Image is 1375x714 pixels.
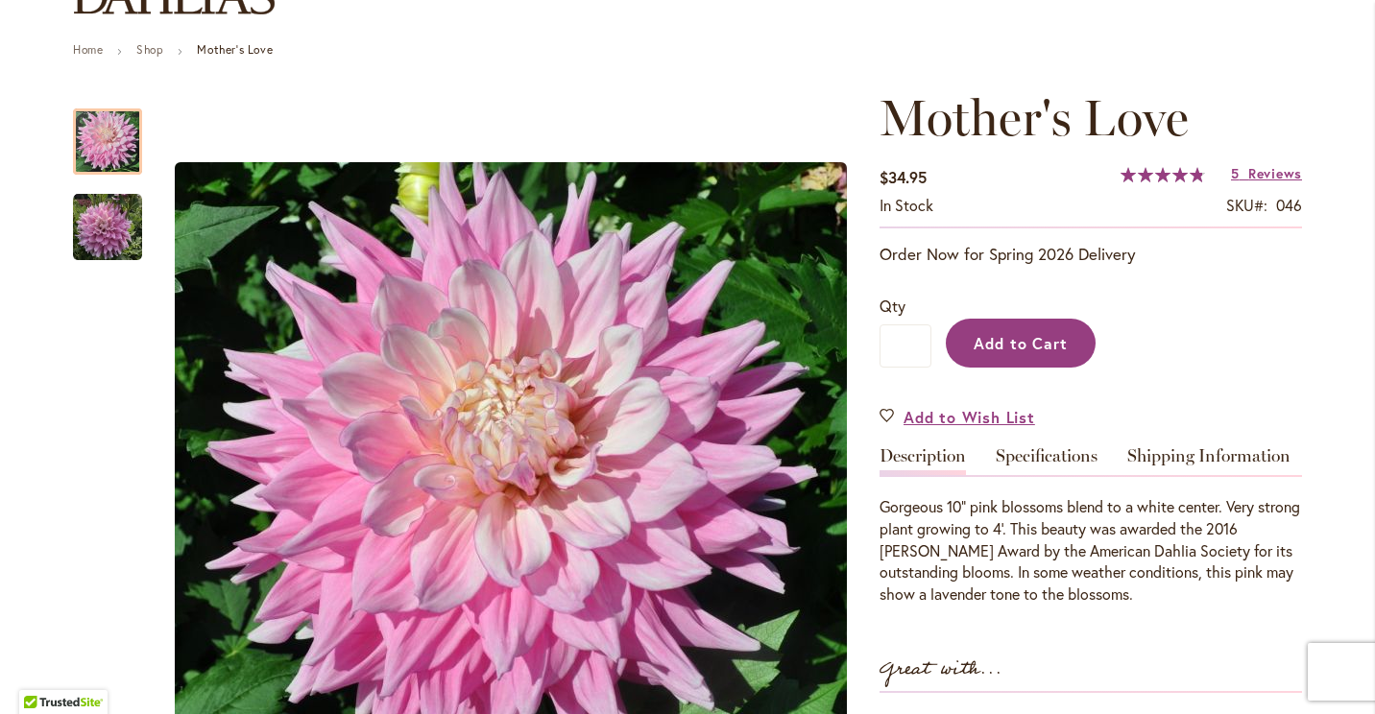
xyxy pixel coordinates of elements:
[136,42,163,57] a: Shop
[880,243,1302,266] p: Order Now for Spring 2026 Delivery
[1231,164,1240,182] span: 5
[880,406,1035,428] a: Add to Wish List
[1248,164,1302,182] span: Reviews
[880,195,933,217] div: Availability
[946,319,1096,368] button: Add to Cart
[996,447,1098,475] a: Specifications
[880,496,1302,606] p: Gorgeous 10” pink blossoms blend to a white center. Very strong plant growing to 4'. This beauty ...
[73,193,142,262] img: Mother's Love
[1121,167,1205,182] div: 97%
[1226,195,1267,215] strong: SKU
[73,175,142,260] div: Mother's Love
[14,646,68,700] iframe: Launch Accessibility Center
[880,654,1002,685] strong: Great with...
[880,296,905,316] span: Qty
[197,42,273,57] strong: Mother's Love
[73,89,161,175] div: Mother's Love
[1231,164,1302,182] a: 5 Reviews
[73,42,103,57] a: Home
[880,447,1302,606] div: Detailed Product Info
[904,406,1035,428] span: Add to Wish List
[1127,447,1291,475] a: Shipping Information
[880,195,933,215] span: In stock
[880,87,1189,148] span: Mother's Love
[974,333,1069,353] span: Add to Cart
[880,167,927,187] span: $34.95
[1276,195,1302,217] div: 046
[880,447,966,475] a: Description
